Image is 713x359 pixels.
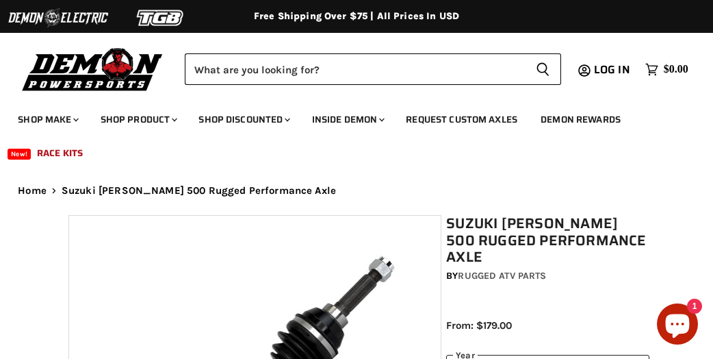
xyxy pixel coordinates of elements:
[185,53,561,85] form: Product
[396,106,528,134] a: Request Custom Axles
[594,61,630,78] span: Log in
[638,60,695,79] a: $0.00
[525,53,561,85] button: Search
[90,106,186,134] a: Shop Product
[185,53,525,85] input: Search
[18,45,168,93] img: Demon Powersports
[588,64,638,76] a: Log in
[530,106,631,134] a: Demon Rewards
[302,106,393,134] a: Inside Demon
[7,5,109,31] img: Demon Electric Logo 2
[109,5,212,31] img: TGB Logo 2
[8,100,685,167] ul: Main menu
[446,319,512,332] span: From: $179.00
[446,269,649,284] div: by
[446,215,649,266] h1: Suzuki [PERSON_NAME] 500 Rugged Performance Axle
[18,185,47,197] a: Home
[458,270,546,282] a: Rugged ATV Parts
[8,149,31,160] span: New!
[27,139,93,167] a: Race Kits
[188,106,298,134] a: Shop Discounted
[664,63,688,76] span: $0.00
[62,185,336,197] span: Suzuki [PERSON_NAME] 500 Rugged Performance Axle
[653,304,702,348] inbox-online-store-chat: Shopify online store chat
[8,106,87,134] a: Shop Make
